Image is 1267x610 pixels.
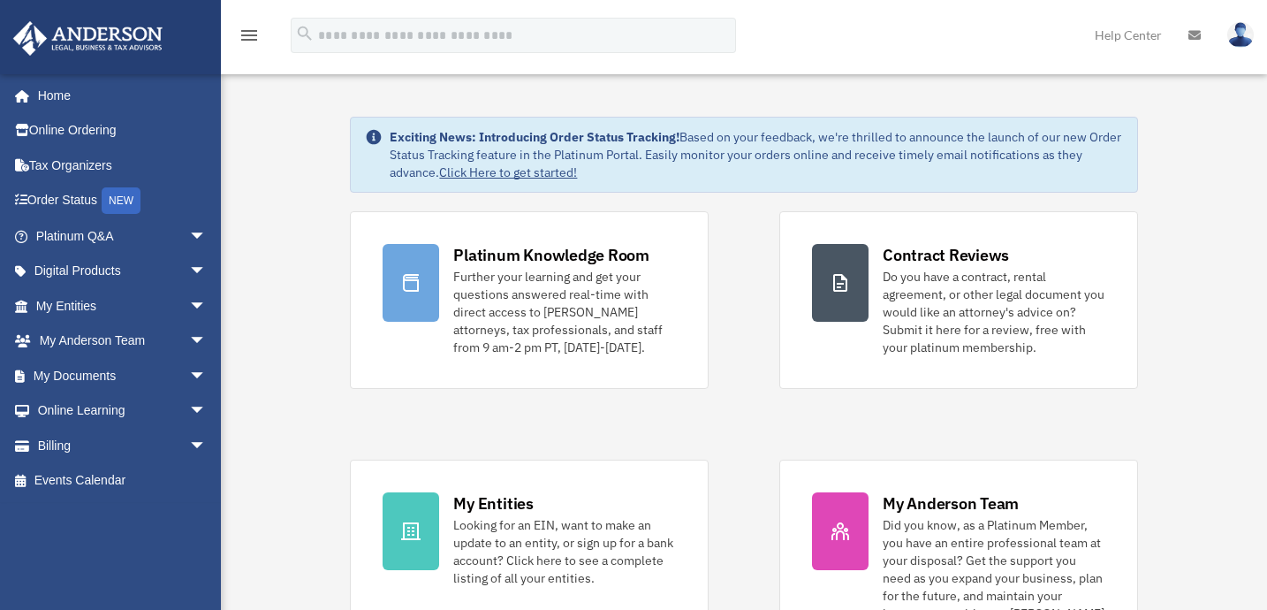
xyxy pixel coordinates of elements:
a: Platinum Knowledge Room Further your learning and get your questions answered real-time with dire... [350,211,709,389]
a: Contract Reviews Do you have a contract, rental agreement, or other legal document you would like... [779,211,1138,389]
span: arrow_drop_down [189,288,224,324]
div: Further your learning and get your questions answered real-time with direct access to [PERSON_NAM... [453,268,676,356]
span: arrow_drop_down [189,324,224,360]
div: Platinum Knowledge Room [453,244,649,266]
i: menu [239,25,260,46]
img: Anderson Advisors Platinum Portal [8,21,168,56]
div: NEW [102,187,140,214]
a: Tax Organizers [12,148,233,183]
a: Events Calendar [12,463,233,499]
a: Online Ordering [12,113,233,149]
a: Online Learningarrow_drop_down [12,393,233,429]
img: User Pic [1227,22,1254,48]
i: search [295,24,315,43]
a: Billingarrow_drop_down [12,428,233,463]
strong: Exciting News: Introducing Order Status Tracking! [390,129,679,145]
div: My Entities [453,492,533,515]
span: arrow_drop_down [189,358,224,394]
a: Home [12,78,224,113]
span: arrow_drop_down [189,218,224,255]
div: Do you have a contract, rental agreement, or other legal document you would like an attorney's ad... [883,268,1105,356]
span: arrow_drop_down [189,254,224,290]
div: Looking for an EIN, want to make an update to an entity, or sign up for a bank account? Click her... [453,516,676,587]
span: arrow_drop_down [189,428,224,464]
a: menu [239,31,260,46]
a: Click Here to get started! [439,164,577,180]
div: Based on your feedback, we're thrilled to announce the launch of our new Order Status Tracking fe... [390,128,1122,181]
a: Order StatusNEW [12,183,233,219]
a: My Documentsarrow_drop_down [12,358,233,393]
span: arrow_drop_down [189,393,224,430]
a: My Entitiesarrow_drop_down [12,288,233,324]
a: Platinum Q&Aarrow_drop_down [12,218,233,254]
a: Digital Productsarrow_drop_down [12,254,233,289]
div: My Anderson Team [883,492,1019,515]
a: My Anderson Teamarrow_drop_down [12,324,233,359]
div: Contract Reviews [883,244,1009,266]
